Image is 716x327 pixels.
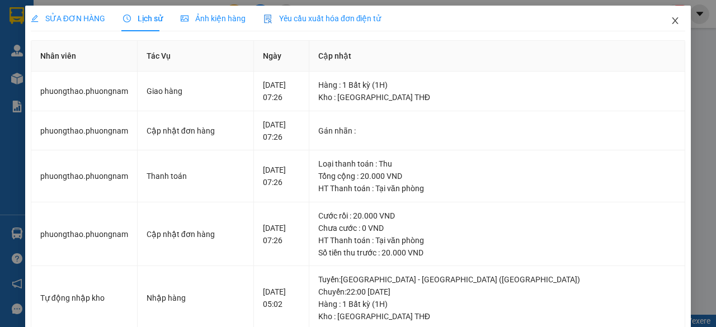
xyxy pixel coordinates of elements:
[147,85,244,97] div: Giao hàng
[147,125,244,137] div: Cập nhật đơn hàng
[181,15,189,22] span: picture
[31,111,138,151] td: phuongthao.phuongnam
[31,41,138,72] th: Nhân viên
[318,234,676,247] div: HT Thanh toán : Tại văn phòng
[660,6,691,37] button: Close
[147,292,244,304] div: Nhập hàng
[31,15,39,22] span: edit
[309,41,685,72] th: Cập nhật
[318,158,676,170] div: Loại thanh toán : Thu
[318,91,676,103] div: Kho : [GEOGRAPHIC_DATA] THĐ
[263,15,272,23] img: icon
[31,72,138,111] td: phuongthao.phuongnam
[318,310,676,323] div: Kho : [GEOGRAPHIC_DATA] THĐ
[123,14,163,23] span: Lịch sử
[31,150,138,202] td: phuongthao.phuongnam
[254,41,309,72] th: Ngày
[671,16,680,25] span: close
[263,14,381,23] span: Yêu cầu xuất hóa đơn điện tử
[318,298,676,310] div: Hàng : 1 Bất kỳ (1H)
[318,79,676,91] div: Hàng : 1 Bất kỳ (1H)
[147,228,244,240] div: Cập nhật đơn hàng
[147,170,244,182] div: Thanh toán
[138,41,254,72] th: Tác Vụ
[318,125,676,137] div: Gán nhãn :
[318,182,676,195] div: HT Thanh toán : Tại văn phòng
[263,286,300,310] div: [DATE] 05:02
[31,202,138,267] td: phuongthao.phuongnam
[318,170,676,182] div: Tổng cộng : 20.000 VND
[263,79,300,103] div: [DATE] 07:26
[318,222,676,234] div: Chưa cước : 0 VND
[181,14,246,23] span: Ảnh kiện hàng
[31,14,105,23] span: SỬA ĐƠN HÀNG
[263,164,300,188] div: [DATE] 07:26
[318,247,676,259] div: Số tiền thu trước : 20.000 VND
[318,273,676,298] div: Tuyến : [GEOGRAPHIC_DATA] - [GEOGRAPHIC_DATA] ([GEOGRAPHIC_DATA]) Chuyến: 22:00 [DATE]
[263,222,300,247] div: [DATE] 07:26
[318,210,676,222] div: Cước rồi : 20.000 VND
[123,15,131,22] span: clock-circle
[263,119,300,143] div: [DATE] 07:26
